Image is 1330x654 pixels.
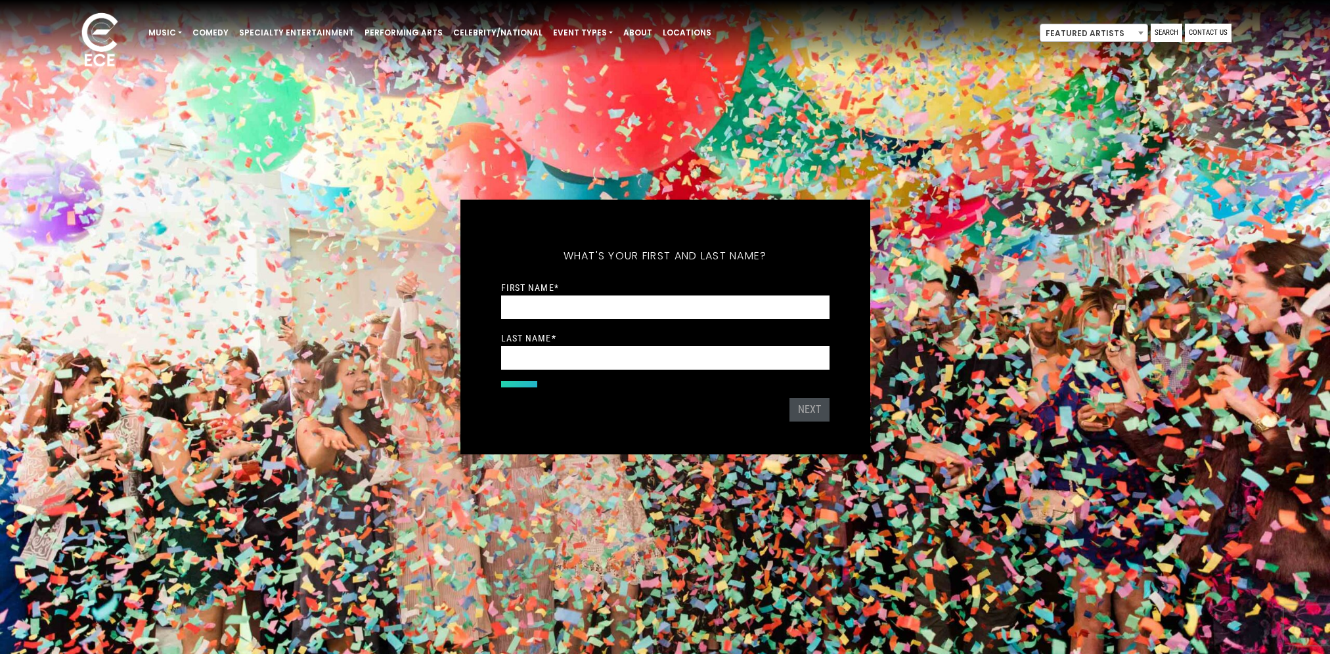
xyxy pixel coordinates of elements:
a: Locations [657,22,717,44]
span: Featured Artists [1040,24,1147,43]
a: Specialty Entertainment [234,22,359,44]
a: Event Types [548,22,618,44]
a: Comedy [187,22,234,44]
a: Contact Us [1185,24,1231,42]
a: About [618,22,657,44]
a: Music [143,22,187,44]
a: Performing Arts [359,22,448,44]
a: Celebrity/National [448,22,548,44]
a: Search [1151,24,1182,42]
span: Featured Artists [1040,24,1148,42]
label: Last Name [501,332,556,344]
h5: What's your first and last name? [501,232,830,280]
img: ece_new_logo_whitev2-1.png [67,9,133,73]
label: First Name [501,282,559,294]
